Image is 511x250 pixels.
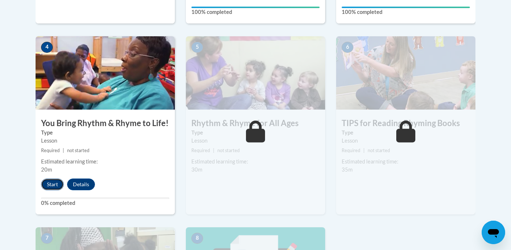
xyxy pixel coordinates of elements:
[67,179,95,190] button: Details
[191,158,320,166] div: Estimated learning time:
[368,148,390,153] span: not started
[41,148,60,153] span: Required
[191,137,320,145] div: Lesson
[41,166,52,173] span: 20m
[342,7,470,8] div: Your progress
[186,36,325,110] img: Course Image
[41,42,53,53] span: 4
[217,148,240,153] span: not started
[342,129,470,137] label: Type
[41,129,169,137] label: Type
[342,158,470,166] div: Estimated learning time:
[482,221,505,244] iframe: Button to launch messaging window
[342,137,470,145] div: Lesson
[41,158,169,166] div: Estimated learning time:
[191,233,203,244] span: 8
[191,129,320,137] label: Type
[191,166,202,173] span: 30m
[342,8,470,16] label: 100% completed
[191,7,320,8] div: Your progress
[36,118,175,129] h3: You Bring Rhythm & Rhyme to Life!
[63,148,64,153] span: |
[191,148,210,153] span: Required
[41,179,64,190] button: Start
[191,8,320,16] label: 100% completed
[67,148,89,153] span: not started
[186,118,325,129] h3: Rhythm & Rhyme for All Ages
[342,42,353,53] span: 6
[336,118,475,129] h3: TIPS for Reading Rhyming Books
[41,199,169,207] label: 0% completed
[336,36,475,110] img: Course Image
[36,36,175,110] img: Course Image
[363,148,365,153] span: |
[191,42,203,53] span: 5
[342,166,353,173] span: 35m
[41,137,169,145] div: Lesson
[41,233,53,244] span: 7
[213,148,214,153] span: |
[342,148,360,153] span: Required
